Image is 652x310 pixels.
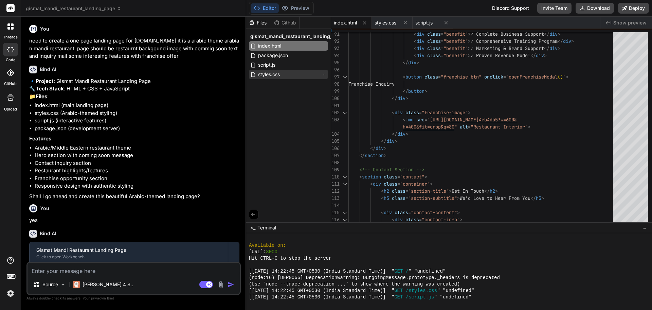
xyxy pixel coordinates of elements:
span: src [416,117,424,123]
label: threads [3,34,18,40]
span: class [427,45,441,51]
span: index.html [257,42,282,50]
span: < [370,181,373,187]
span: < [414,52,416,58]
span: div [397,131,405,137]
span: gismat_mandi_restaurant_landing_page [250,33,344,40]
span: </ [392,95,397,101]
span: " [454,124,457,130]
li: styles.css (Arabic-themed styling) [35,109,239,117]
li: Hero section with coming soon message [35,152,239,159]
span: = [419,109,422,116]
span: " "undefined" [434,294,471,300]
li: package.json (development server) [35,125,239,133]
h6: Bind AI [40,66,56,73]
div: 92 [331,38,340,45]
span: class [424,74,438,80]
span: </ [530,195,536,201]
span: ( [558,74,560,80]
span: </ [381,138,386,144]
span: > [544,52,547,58]
span: Hit CTRL-C to stop the server [249,255,332,262]
span: " [427,117,430,123]
label: code [6,57,15,63]
span: package.json [257,51,289,59]
li: Arabic/Middle Eastern restaurant theme [35,144,239,152]
span: = [424,117,427,123]
span: "Restaurant Interior" [471,124,528,130]
span: </ [392,131,397,137]
span: " "undefined" [437,288,474,294]
span: = [405,188,408,194]
li: Contact inquiry section [35,159,239,167]
button: Gismat Mandi Restaurant Landing PageClick to open Workbench [30,242,228,264]
div: Discord Support [488,3,533,14]
span: > [405,95,408,101]
span: = [441,45,443,51]
span: >_ [250,224,255,231]
span: > [541,195,544,201]
span: </ [359,152,365,158]
strong: Files [36,93,47,100]
div: Click to collapse the range. [340,173,349,180]
p: need to create a one page landing page for [DOMAIN_NAME] it is a arabic theme arabian mandi resta... [29,37,239,60]
div: 93 [331,45,340,52]
span: "benefit" [443,38,468,44]
span: script.js [257,61,276,69]
span: "container" [400,181,430,187]
p: Source [42,281,58,288]
span: class [405,109,419,116]
span: (Use `node --trace-deprecation ...` to show where the warning was created) [249,281,460,288]
div: Files [246,19,271,26]
span: div [384,209,392,216]
span: styles.css [257,70,280,79]
span: = [441,38,443,44]
div: Click to collapse the range. [340,180,349,188]
span: "section-subtitle" [408,195,457,201]
img: attachment [217,281,225,289]
span: > [424,88,427,94]
span: Terminal [257,224,276,231]
span: > [528,124,530,130]
button: Preview [279,3,312,13]
p: yes [29,217,239,224]
span: privacy [91,296,103,300]
span: </ [530,52,536,58]
span: < [414,38,416,44]
div: 97 [331,73,340,81]
div: 99 [331,88,340,95]
span: 3000 [266,249,277,255]
div: Github [271,19,299,26]
span: GET [394,268,403,275]
span: " "undefined" [409,268,446,275]
span: class [392,195,405,201]
h6: Bind AI [40,230,56,237]
span: div [386,138,395,144]
span: GET [394,288,403,294]
div: 100 [331,95,340,102]
div: 101 [331,102,340,109]
div: 103 [331,116,340,123]
button: Deploy [618,3,649,14]
span: button [408,88,424,94]
span: "benefit" [443,52,468,58]
span: class [395,209,408,216]
span: h2 [384,188,389,194]
span: class [427,38,441,44]
label: Upload [4,106,17,112]
span: img [405,117,414,123]
span: > [495,188,498,194]
span: "franchise-image" [422,109,468,116]
span: = [405,195,408,201]
span: > [449,188,452,194]
span: onclick [484,74,503,80]
span: section [362,174,381,180]
div: 113 [331,195,340,202]
span: /styles.css [406,288,437,294]
span: = [419,217,422,223]
span: = [441,52,443,58]
span: < [403,74,405,80]
li: index.html (main landing page) [35,102,239,109]
span: section [365,152,384,158]
span: "contact-content" [411,209,457,216]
